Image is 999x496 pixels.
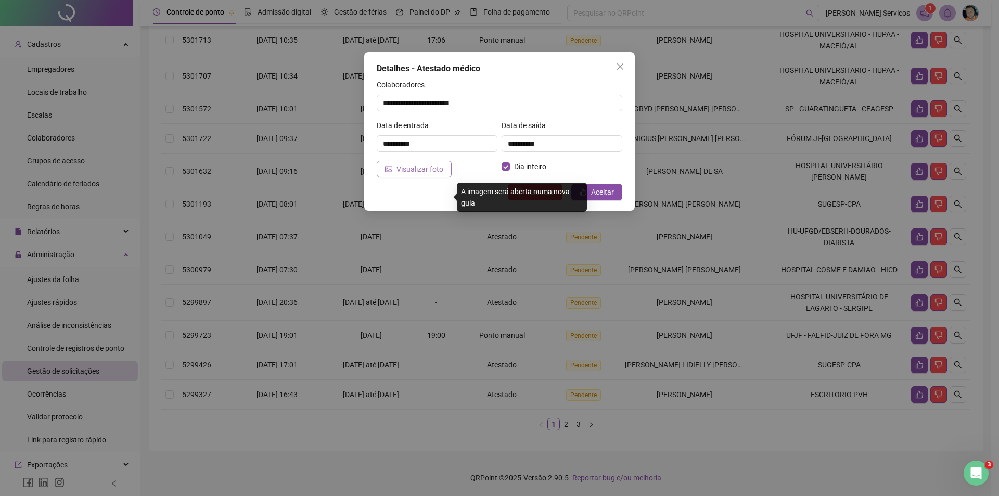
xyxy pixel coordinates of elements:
[457,183,587,212] div: A imagem será aberta numa nova guia
[612,58,629,75] button: Close
[591,186,614,198] span: Aceitar
[377,161,452,177] button: Visualizar foto
[377,79,431,91] label: Colaboradores
[377,62,622,75] div: Detalhes - Atestado médico
[377,120,436,131] label: Data de entrada
[502,120,553,131] label: Data de saída
[571,184,622,200] button: Aceitar
[510,161,550,172] span: Dia inteiro
[616,62,624,71] span: close
[985,461,993,469] span: 3
[385,166,392,173] span: picture
[396,163,443,175] span: Visualizar foto
[964,461,989,486] iframe: Intercom live chat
